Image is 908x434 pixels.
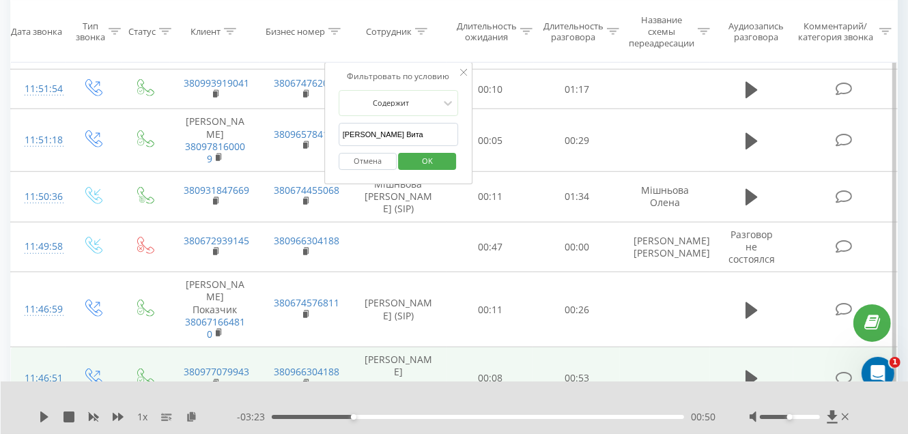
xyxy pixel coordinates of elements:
td: [PERSON_NAME] Показчик [170,272,260,347]
iframe: Intercom live chat [862,357,894,390]
td: [PERSON_NAME] [PERSON_NAME] [620,222,710,272]
a: 380993919041 [184,76,249,89]
td: 00:26 [533,272,620,347]
span: 1 [890,357,900,368]
a: 380931847669 [184,184,249,197]
div: 11:51:54 [25,76,53,102]
td: 00:10 [447,70,534,109]
div: 11:49:58 [25,233,53,260]
div: Accessibility label [787,414,793,420]
span: Разговор не состоялся [728,228,775,265]
span: 00:50 [691,410,715,424]
td: 00:08 [447,347,534,410]
div: Дата звонка [11,26,62,38]
a: 380674762088 [274,76,339,89]
div: Клиент [190,26,221,38]
a: 380977079943 [184,365,249,378]
div: 11:50:36 [25,184,53,210]
div: Бизнес номер [266,26,325,38]
span: OK [408,151,446,172]
td: Мішньова [PERSON_NAME] (SIP) [350,172,447,222]
div: Тип звонка [76,20,105,43]
td: [PERSON_NAME] [PERSON_NAME] (SIP) [350,347,447,410]
td: Мішньова Олена [620,172,710,222]
div: Длительность разговора [543,20,604,43]
div: Комментарий/категория звонка [796,20,876,43]
span: 1 x [137,410,147,424]
td: 00:47 [447,222,534,272]
div: Сотрудник [366,26,412,38]
td: 00:11 [447,172,534,222]
div: 11:51:18 [25,127,53,154]
td: [PERSON_NAME] [170,109,260,172]
span: - 03:23 [237,410,272,424]
td: 00:05 [447,109,534,172]
td: [PERSON_NAME] (SIP) [350,272,447,347]
button: OK [399,154,457,171]
td: 00:53 [533,347,620,410]
div: Accessibility label [351,414,356,420]
a: 380978160009 [185,140,245,165]
a: 380674455068 [274,184,339,197]
div: Аудиозапись разговора [722,20,790,43]
input: Введите значение [339,123,459,147]
div: 11:46:51 [25,365,53,392]
a: 380966304188 [274,365,339,378]
div: Фильтровать по условию [339,70,459,83]
div: Длительность ожидания [457,20,517,43]
a: 380966304188 [274,234,339,247]
td: 01:34 [533,172,620,222]
td: 00:11 [447,272,534,347]
a: 380671664810 [185,315,245,341]
div: 11:46:59 [25,296,53,323]
td: 00:29 [533,109,620,172]
td: 00:00 [533,222,620,272]
a: 380672939145 [184,234,249,247]
a: 380965784123 [274,128,339,141]
button: Отмена [339,154,397,171]
div: Название схемы переадресации [629,14,694,49]
td: 01:17 [533,70,620,109]
a: 380674576811 [274,296,339,309]
div: Статус [128,26,156,38]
